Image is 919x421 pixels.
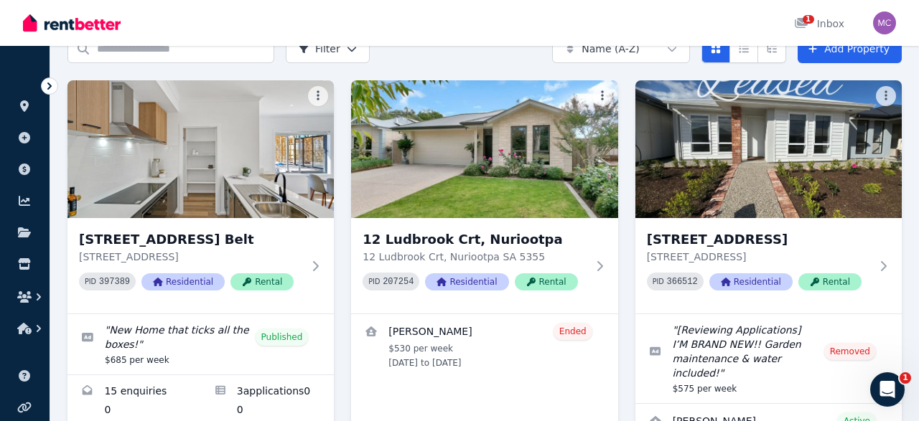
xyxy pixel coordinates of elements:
[351,80,617,218] img: 12 Ludbrook Crt, Nuriootpa
[425,273,508,290] span: Residential
[79,230,302,250] h3: [STREET_ADDRESS] Belt
[79,250,302,264] p: [STREET_ADDRESS]
[85,278,96,285] small: PID
[794,16,844,31] div: Inbox
[582,42,640,56] span: Name (A-Z)
[23,12,121,34] img: RentBetter
[873,11,896,34] img: Nathan Slater
[798,34,902,63] a: Add Property
[383,277,414,287] code: 207254
[635,80,902,218] img: 42 Eagle Wy, Encounter Bay
[552,34,690,63] button: Name (A-Z)
[653,278,664,285] small: PID
[67,80,334,313] a: 3 Irvine Dr, Gawler Belt[STREET_ADDRESS] Belt[STREET_ADDRESS]PID 397389ResidentialRental
[900,372,911,384] span: 1
[635,314,902,403] a: Edit listing: [Reviewing Applications] I’M BRAND NEW!! Garden maintenance & water included!
[286,34,370,63] button: Filter
[592,86,612,106] button: More options
[298,42,340,56] span: Filter
[99,277,130,287] code: 397389
[803,15,814,24] span: 1
[635,80,902,313] a: 42 Eagle Wy, Encounter Bay[STREET_ADDRESS][STREET_ADDRESS]PID 366512ResidentialRental
[709,273,793,290] span: Residential
[67,80,334,218] img: 3 Irvine Dr, Gawler Belt
[230,273,294,290] span: Rental
[647,230,870,250] h3: [STREET_ADDRESS]
[368,278,380,285] small: PID
[141,273,225,290] span: Residential
[351,314,617,377] a: View details for Rachel McQuade
[515,273,578,290] span: Rental
[363,250,586,264] p: 12 Ludbrook Crt, Nuriootpa SA 5355
[757,34,786,63] button: Expanded list view
[701,34,786,63] div: View options
[870,372,905,407] iframe: Intercom live chat
[363,230,586,250] h3: 12 Ludbrook Crt, Nuriootpa
[729,34,758,63] button: Compact list view
[667,277,698,287] code: 366512
[701,34,730,63] button: Card view
[798,273,862,290] span: Rental
[308,86,328,106] button: More options
[876,86,896,106] button: More options
[67,314,334,374] a: Edit listing: New Home that ticks all the boxes!
[647,250,870,264] p: [STREET_ADDRESS]
[351,80,617,313] a: 12 Ludbrook Crt, Nuriootpa12 Ludbrook Crt, Nuriootpa12 Ludbrook Crt, Nuriootpa SA 5355PID 207254R...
